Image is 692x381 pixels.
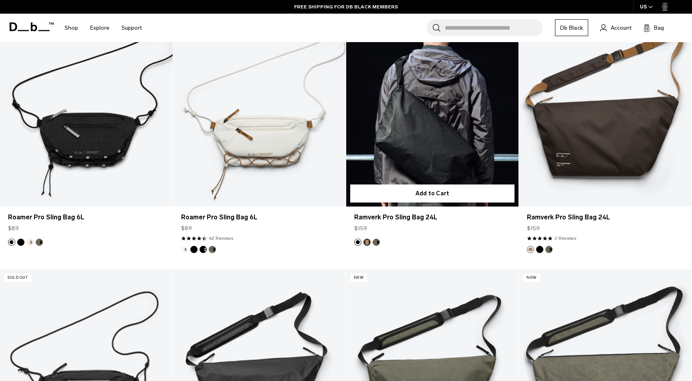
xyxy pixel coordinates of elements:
span: $159 [354,224,367,233]
button: Forest Green [545,246,553,253]
a: Ramverk Pro Sling Bag 24L [354,213,511,222]
nav: Main Navigation [59,14,148,42]
a: Support [121,14,142,42]
span: Account [611,24,631,32]
button: Charcoal Grey [8,239,15,246]
p: New [523,274,540,282]
button: Bag [644,23,664,32]
a: 2 reviews [555,235,576,242]
span: $159 [527,224,540,233]
a: Explore [90,14,109,42]
a: FREE SHIPPING FOR DB BLACK MEMBERS [294,3,398,10]
a: Shop [65,14,78,42]
p: Sold Out [4,274,31,282]
button: Forest Green [36,239,43,246]
button: Black Out [354,239,361,246]
a: Roamer Pro Sling Bag 6L [173,14,346,207]
span: $89 [8,224,19,233]
a: Account [600,23,631,32]
a: Ramverk Pro Sling Bag 24L [346,14,519,207]
a: Ramverk Pro Sling Bag 24L [527,213,684,222]
span: Bag [654,24,664,32]
p: New [350,274,367,282]
button: Black Out [17,239,24,246]
a: 42 reviews [209,235,233,242]
span: $89 [181,224,192,233]
button: Forest Green [209,246,216,253]
button: Black Out [536,246,543,253]
button: Oatmilk [181,246,188,253]
button: Black Out [190,246,198,253]
button: Charcoal Grey [200,246,207,253]
button: Espresso [527,246,534,253]
a: Db Black [555,19,588,36]
button: Oatmilk [26,239,34,246]
button: Forest Green [373,239,380,246]
button: Add to Cart [350,184,515,203]
a: Ramverk Pro Sling Bag 24L [519,14,692,207]
button: Espresso [363,239,371,246]
a: Roamer Pro Sling Bag 6L [8,213,165,222]
a: Roamer Pro Sling Bag 6L [181,213,338,222]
